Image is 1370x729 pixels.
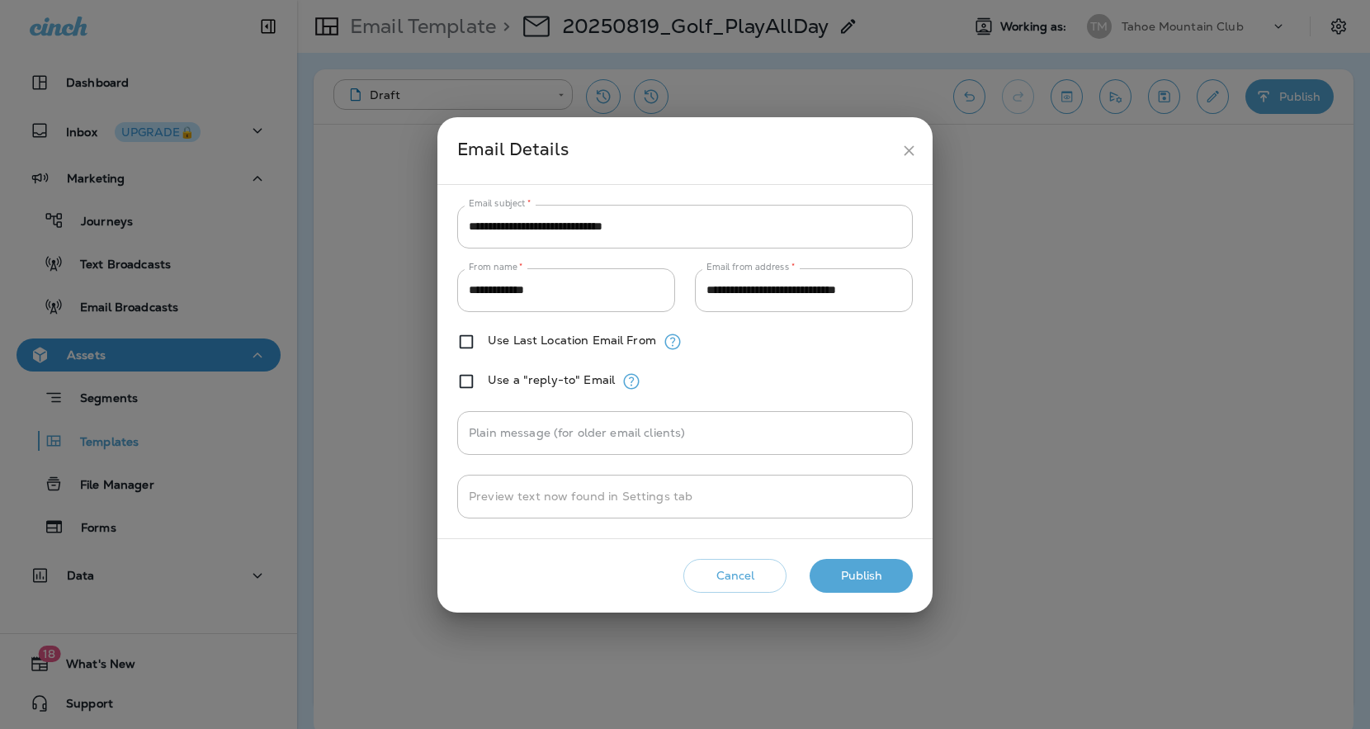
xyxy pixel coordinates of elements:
[488,334,656,347] label: Use Last Location Email From
[894,135,924,166] button: close
[706,261,795,273] label: Email from address
[469,261,523,273] label: From name
[810,559,913,593] button: Publish
[683,559,787,593] button: Cancel
[488,373,615,386] label: Use a "reply-to" Email
[457,135,894,166] div: Email Details
[469,197,531,210] label: Email subject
